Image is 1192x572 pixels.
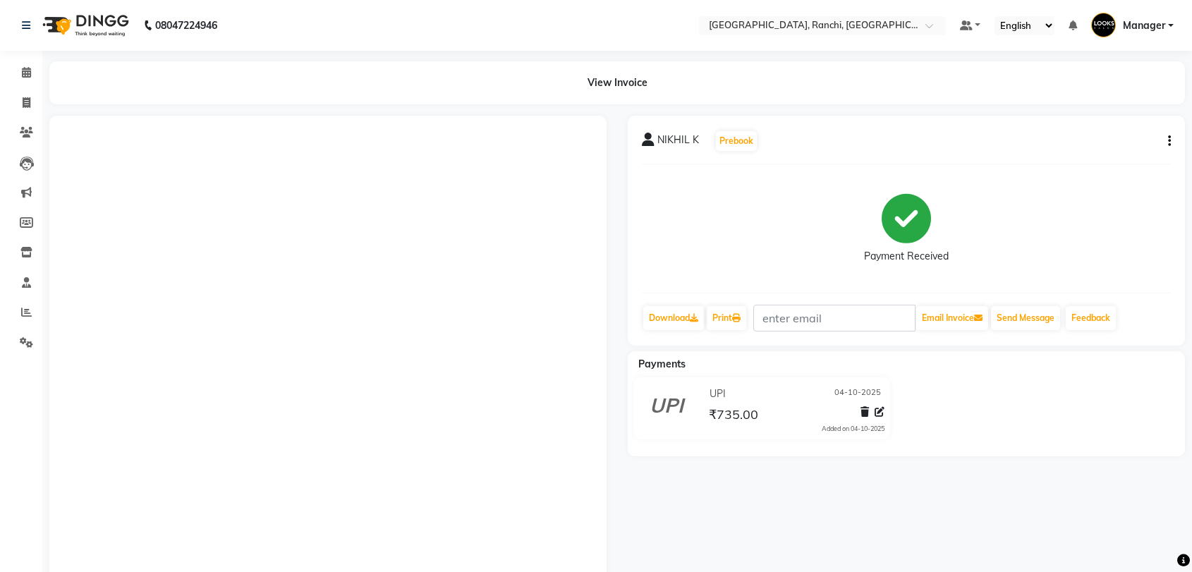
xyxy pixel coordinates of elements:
span: ₹735.00 [709,406,758,426]
a: Feedback [1066,306,1116,330]
span: NIKHIL K [657,133,699,152]
input: enter email [753,305,916,331]
div: Payment Received [864,249,949,264]
div: Added on 04-10-2025 [822,424,884,434]
a: Download [643,306,704,330]
span: Manager [1123,18,1165,33]
b: 08047224946 [155,6,217,45]
button: Email Invoice [916,306,988,330]
button: Prebook [716,131,757,151]
div: View Invoice [49,61,1185,104]
a: Print [707,306,746,330]
button: Send Message [991,306,1060,330]
span: 04-10-2025 [834,387,881,401]
span: Payments [638,358,686,370]
img: Manager [1091,13,1116,37]
span: UPI [710,387,726,401]
img: logo [36,6,133,45]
